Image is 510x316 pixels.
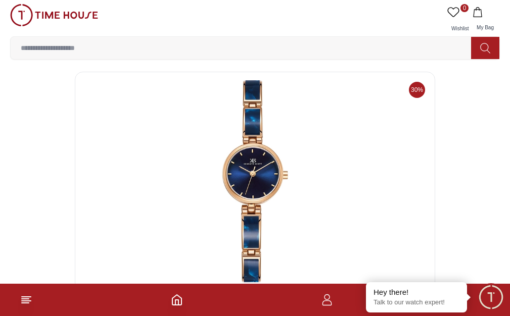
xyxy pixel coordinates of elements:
button: My Bag [471,4,500,36]
img: Kenneth Scott Women's Analog Brown Dial Watch - K24502-GCDD [83,80,427,282]
a: 0Wishlist [445,4,471,36]
span: Wishlist [447,26,473,31]
div: Chat Widget [477,283,505,311]
p: Talk to our watch expert! [374,298,459,307]
span: My Bag [473,25,498,30]
div: Hey there! [374,287,459,297]
span: 30% [409,82,425,98]
a: Home [171,294,183,306]
img: ... [10,4,98,26]
span: 0 [460,4,469,12]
